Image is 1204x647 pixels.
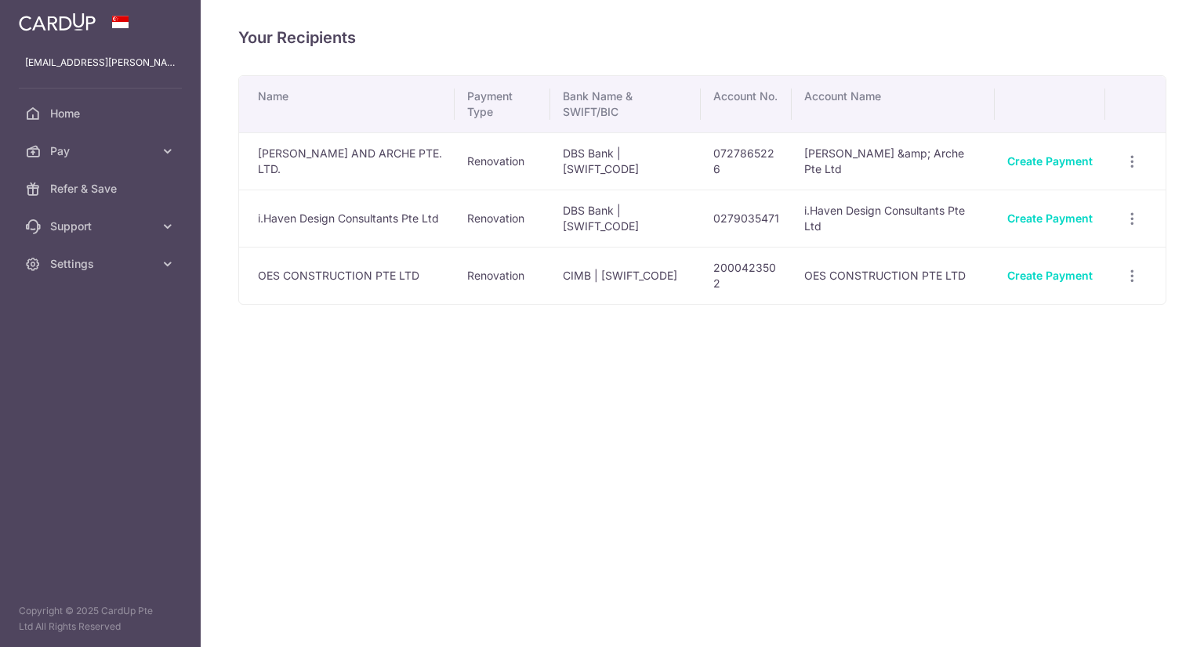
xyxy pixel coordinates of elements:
[239,76,455,132] th: Name
[50,219,154,234] span: Support
[1007,211,1093,225] a: Create Payment
[1007,269,1093,282] a: Create Payment
[50,143,154,159] span: Pay
[701,247,792,304] td: 2000423502
[550,76,701,132] th: Bank Name & SWIFT/BIC
[19,13,96,31] img: CardUp
[50,256,154,272] span: Settings
[455,247,550,304] td: Renovation
[50,106,154,121] span: Home
[550,132,701,190] td: DBS Bank | [SWIFT_CODE]
[239,190,455,247] td: i.Haven Design Consultants Pte Ltd
[455,132,550,190] td: Renovation
[239,247,455,304] td: OES CONSTRUCTION PTE LTD
[550,190,701,247] td: DBS Bank | [SWIFT_CODE]
[792,76,995,132] th: Account Name
[1007,154,1093,168] a: Create Payment
[792,190,995,247] td: i.Haven Design Consultants Pte Ltd
[792,247,995,304] td: OES CONSTRUCTION PTE LTD
[701,76,792,132] th: Account No.
[701,190,792,247] td: 0279035471
[25,55,176,70] p: [EMAIL_ADDRESS][PERSON_NAME][DOMAIN_NAME]
[239,132,455,190] td: [PERSON_NAME] AND ARCHE PTE. LTD.
[550,247,701,304] td: CIMB | [SWIFT_CODE]
[50,181,154,197] span: Refer & Save
[455,76,550,132] th: Payment Type
[792,132,995,190] td: [PERSON_NAME] &amp; Arche Pte Ltd
[701,132,792,190] td: 0727865226
[238,25,1166,50] h4: Your Recipients
[455,190,550,247] td: Renovation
